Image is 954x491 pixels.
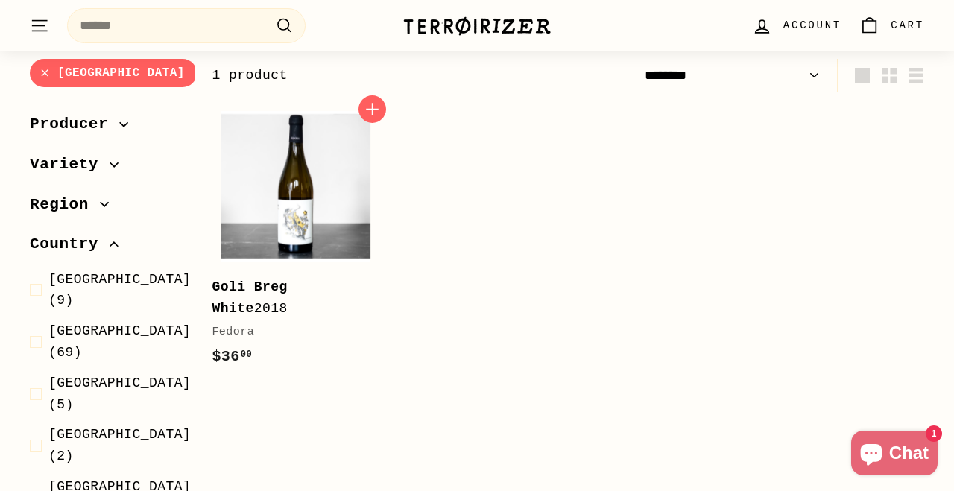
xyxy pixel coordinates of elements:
a: [GEOGRAPHIC_DATA] [30,59,197,88]
span: [GEOGRAPHIC_DATA] [48,323,191,338]
button: Country [30,228,188,268]
span: Cart [891,17,924,34]
span: [GEOGRAPHIC_DATA] [48,272,191,287]
button: Region [30,189,188,229]
div: 1 product [212,65,568,86]
span: Variety [30,152,110,177]
span: $36 [212,348,252,365]
a: Cart [850,4,933,48]
button: Producer [30,108,188,148]
a: Account [743,4,850,48]
a: Goli Breg White2018Fedora [212,103,379,383]
span: Account [783,17,841,34]
inbox-online-store-chat: Shopify online store chat [847,431,942,479]
span: [GEOGRAPHIC_DATA] [48,376,191,390]
div: 2018 [212,276,364,320]
span: [GEOGRAPHIC_DATA] [48,427,191,442]
div: Fedora [212,323,364,341]
span: (5) [48,373,191,416]
span: (9) [48,269,191,312]
span: Producer [30,112,119,137]
span: (69) [48,320,191,364]
b: Goli Breg White [212,279,287,316]
span: Region [30,192,100,218]
button: Variety [30,148,188,189]
sup: 00 [241,349,252,360]
span: (2) [48,424,191,467]
span: Country [30,232,110,257]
